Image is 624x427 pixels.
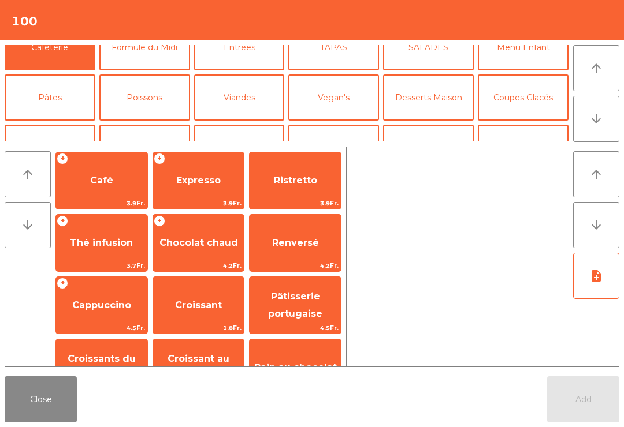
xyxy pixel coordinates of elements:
span: Croissants du Porto [68,353,136,381]
span: 3.9Fr. [56,198,147,209]
button: Vegan's [288,74,379,121]
span: 4.2Fr. [250,260,341,271]
button: arrow_downward [573,96,619,142]
i: arrow_downward [21,218,35,232]
i: arrow_upward [21,167,35,181]
i: arrow_upward [589,167,603,181]
button: Caféterie [5,24,95,70]
button: Mineral [5,125,95,171]
span: 4.2Fr. [153,260,244,271]
span: Pain au chocolat [254,362,337,373]
span: 4.5Fr. [56,323,147,334]
button: [PERSON_NAME] [288,125,379,171]
span: 3.9Fr. [250,198,341,209]
button: arrow_downward [5,202,51,248]
i: arrow_upward [589,61,603,75]
span: 3.7Fr. [56,260,147,271]
span: Expresso [176,175,221,186]
span: + [154,153,165,164]
span: Pâtisserie portugaise [268,291,322,319]
button: arrow_downward [573,202,619,248]
button: Vin Rouge [383,125,474,171]
span: Cappuccino [72,299,131,310]
span: Café [90,175,113,186]
span: + [57,153,68,164]
span: 4.5Fr. [250,323,341,334]
button: arrow_upward [5,151,51,197]
span: Croissant au chocolat pt [168,353,229,381]
button: Cocktails [478,125,569,171]
button: Vin Blanc [194,125,285,171]
span: Croissant [175,299,222,310]
button: Formule du Midi [99,24,190,70]
button: Poissons [99,74,190,121]
span: Thé infusion [70,237,133,248]
button: arrow_upward [573,45,619,91]
i: arrow_downward [589,218,603,232]
button: Menu Enfant [478,24,569,70]
span: Renversé [272,237,319,248]
span: + [57,278,68,289]
span: Ristretto [274,175,317,186]
button: Coupes Glacés [478,74,569,121]
button: SALADES [383,24,474,70]
button: TAPAS [288,24,379,70]
button: Close [5,376,77,422]
span: + [57,215,68,227]
span: Chocolat chaud [159,237,238,248]
button: note_add [573,253,619,299]
button: Pâtes [5,74,95,121]
button: Bières [99,125,190,171]
i: arrow_downward [589,112,603,126]
button: Desserts Maison [383,74,474,121]
i: note_add [589,269,603,283]
span: 1.8Fr. [153,323,244,334]
button: Viandes [194,74,285,121]
span: 3.9Fr. [153,198,244,209]
button: Entrées [194,24,285,70]
span: + [154,215,165,227]
button: arrow_upward [573,151,619,197]
h4: 100 [12,13,38,30]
